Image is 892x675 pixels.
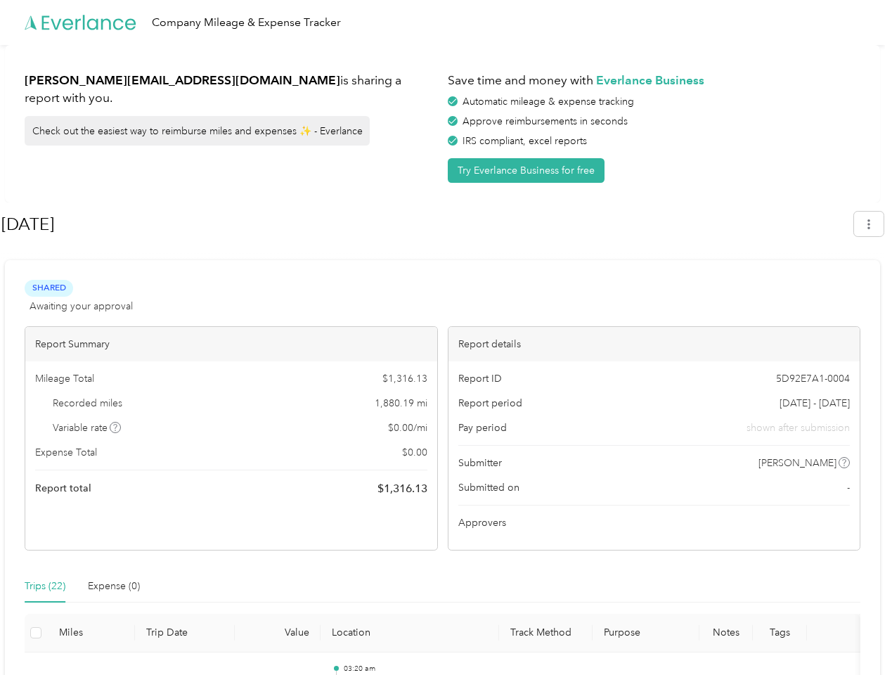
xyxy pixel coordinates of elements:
[35,445,97,460] span: Expense Total
[25,579,65,594] div: Trips (22)
[593,614,700,652] th: Purpose
[847,480,850,495] span: -
[53,396,122,411] span: Recorded miles
[135,614,235,652] th: Trip Date
[25,116,370,146] div: Check out the easiest way to reimburse miles and expenses ✨ - Everlance
[388,420,427,435] span: $ 0.00 / mi
[458,515,506,530] span: Approvers
[458,456,502,470] span: Submitter
[458,396,522,411] span: Report period
[746,420,850,435] span: shown after submission
[448,72,861,89] h1: Save time and money with
[30,299,133,314] span: Awaiting your approval
[463,135,587,147] span: IRS compliant, excel reports
[235,614,321,652] th: Value
[53,420,122,435] span: Variable rate
[25,72,438,106] h1: is sharing a report with you.
[402,445,427,460] span: $ 0.00
[463,115,628,127] span: Approve reimbursements in seconds
[776,371,850,386] span: 5D92E7A1-0004
[382,371,427,386] span: $ 1,316.13
[758,456,836,470] span: [PERSON_NAME]
[499,614,592,652] th: Track Method
[780,396,850,411] span: [DATE] - [DATE]
[1,207,844,241] h1: Aug 2025
[699,614,753,652] th: Notes
[344,664,489,674] p: 03:20 am
[35,371,94,386] span: Mileage Total
[458,420,507,435] span: Pay period
[458,480,519,495] span: Submitted on
[458,371,502,386] span: Report ID
[25,280,73,296] span: Shared
[377,480,427,497] span: $ 1,316.13
[35,481,91,496] span: Report total
[375,396,427,411] span: 1,880.19 mi
[596,72,704,87] strong: Everlance Business
[152,14,341,32] div: Company Mileage & Expense Tracker
[25,327,437,361] div: Report Summary
[463,96,634,108] span: Automatic mileage & expense tracking
[448,158,605,183] button: Try Everlance Business for free
[753,614,806,652] th: Tags
[25,72,340,87] strong: [PERSON_NAME][EMAIL_ADDRESS][DOMAIN_NAME]
[448,327,860,361] div: Report details
[48,614,135,652] th: Miles
[88,579,140,594] div: Expense (0)
[321,614,499,652] th: Location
